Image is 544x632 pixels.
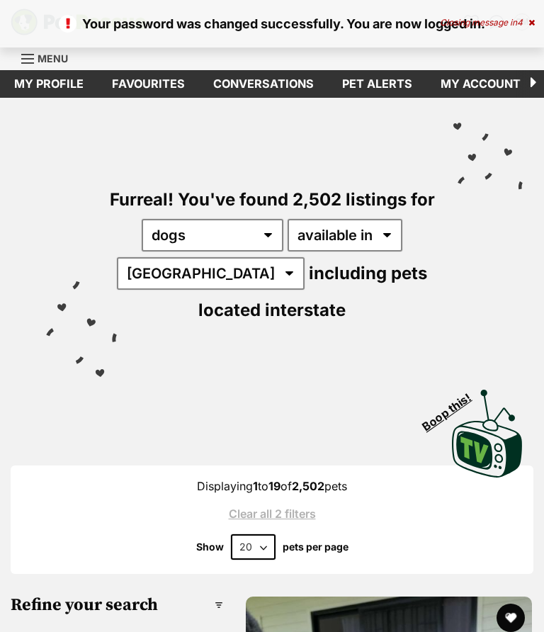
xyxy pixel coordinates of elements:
div: Closing message in [440,18,535,28]
a: Clear all 2 filters [32,507,512,520]
span: 4 [517,17,523,28]
strong: 1 [253,479,258,493]
p: Your password was changed successfully. You are now logged in. [14,14,530,33]
strong: 19 [268,479,280,493]
span: including pets located interstate [198,263,427,320]
span: Displaying to of pets [197,479,347,493]
a: Favourites [98,70,199,98]
a: My account [426,70,535,98]
button: favourite [497,604,525,632]
img: PetRescue TV logo [452,390,523,478]
a: Boop this! [452,377,523,480]
span: Boop this! [420,382,485,433]
span: Show [196,541,224,553]
strong: 2,502 [292,479,324,493]
span: Furreal! You've found 2,502 listings for [110,189,435,210]
a: Pet alerts [328,70,426,98]
h3: Refine your search [11,595,223,615]
a: Menu [21,45,78,70]
label: pets per page [283,541,348,553]
span: Menu [38,52,68,64]
a: conversations [199,70,328,98]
